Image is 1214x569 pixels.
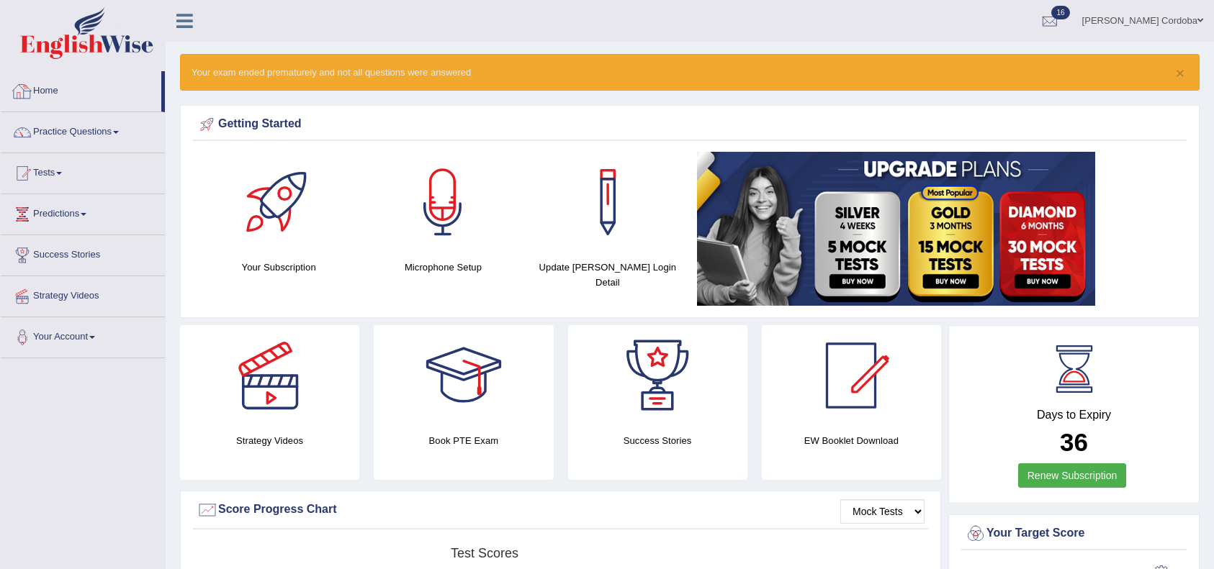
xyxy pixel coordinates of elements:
img: small5.jpg [697,152,1095,306]
a: Tests [1,153,165,189]
span: 16 [1051,6,1069,19]
div: Getting Started [197,114,1183,135]
h4: Book PTE Exam [374,433,553,448]
a: Practice Questions [1,112,165,148]
div: Score Progress Chart [197,499,925,521]
b: 36 [1060,428,1088,456]
a: Strategy Videos [1,276,165,312]
h4: Strategy Videos [180,433,359,448]
h4: Microphone Setup [368,260,518,275]
a: Predictions [1,194,165,230]
div: Your exam ended prematurely and not all questions were answered [180,54,1200,91]
tspan: Test scores [451,546,518,560]
div: Your Target Score [965,523,1183,545]
h4: Days to Expiry [965,409,1183,422]
a: Home [1,71,161,107]
h4: EW Booklet Download [762,433,941,448]
h4: Your Subscription [204,260,354,275]
button: × [1176,65,1184,81]
h4: Update [PERSON_NAME] Login Detail [533,260,683,290]
h4: Success Stories [568,433,747,448]
a: Renew Subscription [1018,463,1127,488]
a: Success Stories [1,235,165,271]
a: Your Account [1,317,165,353]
